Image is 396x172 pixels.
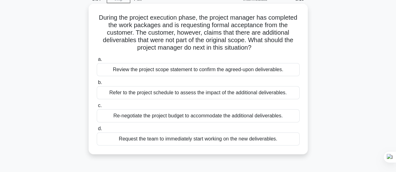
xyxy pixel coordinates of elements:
[98,103,102,108] span: c.
[96,14,300,52] h5: During the project execution phase, the project manager has completed the work packages and is re...
[97,132,300,145] div: Request the team to immediately start working on the new deliverables.
[97,109,300,122] div: Re-negotiate the project budget to accommodate the additional deliverables.
[98,126,102,131] span: d.
[98,80,102,85] span: b.
[97,86,300,99] div: Refer to the project schedule to assess the impact of the additional deliverables.
[97,63,300,76] div: Review the project scope statement to confirm the agreed-upon deliverables.
[98,57,102,62] span: a.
